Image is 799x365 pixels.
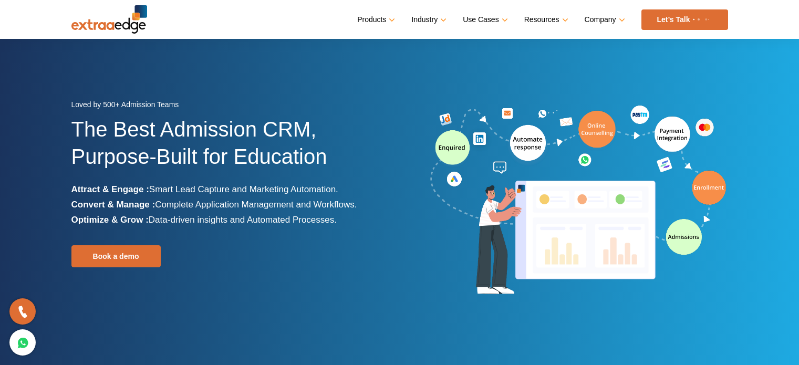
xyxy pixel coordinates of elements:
a: Company [585,12,623,27]
span: Smart Lead Capture and Marketing Automation. [149,184,338,194]
h1: The Best Admission CRM, Purpose-Built for Education [71,116,392,182]
a: Book a demo [71,245,161,267]
span: Complete Application Management and Workflows. [155,200,357,210]
a: Industry [411,12,444,27]
b: Optimize & Grow : [71,215,149,225]
a: Let’s Talk [641,9,728,30]
a: Resources [524,12,566,27]
b: Attract & Engage : [71,184,149,194]
div: Loved by 500+ Admission Teams [71,97,392,116]
a: Products [357,12,393,27]
span: Data-driven insights and Automated Processes. [149,215,337,225]
a: Use Cases [463,12,505,27]
img: admission-software-home-page-header [429,103,728,299]
b: Convert & Manage : [71,200,155,210]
